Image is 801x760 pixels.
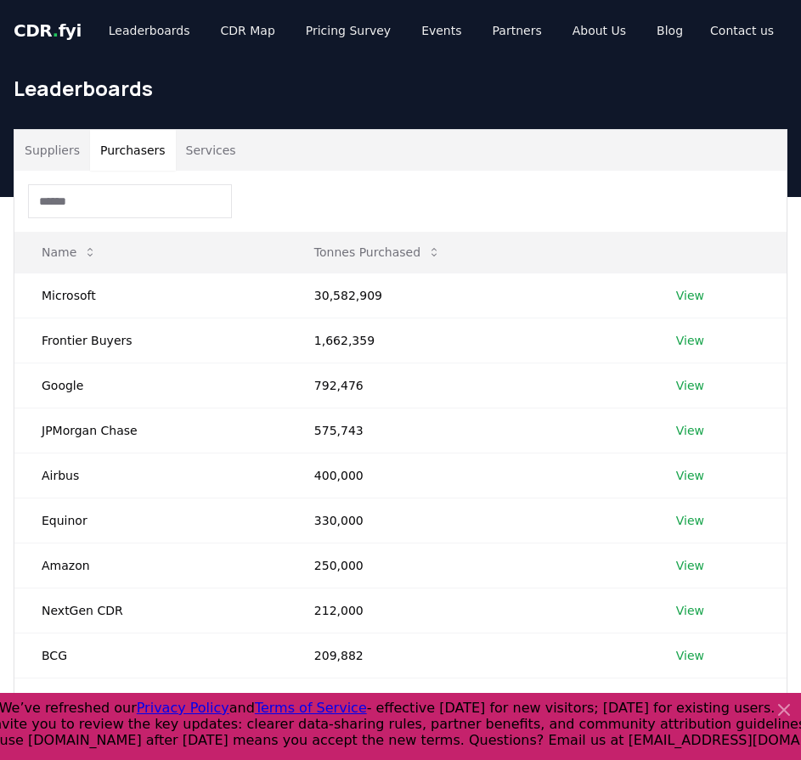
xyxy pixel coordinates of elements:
[676,467,704,484] a: View
[676,512,704,529] a: View
[14,633,287,678] td: BCG
[14,318,287,363] td: Frontier Buyers
[287,363,649,408] td: 792,476
[28,235,110,269] button: Name
[676,332,704,349] a: View
[697,15,787,46] a: Contact us
[90,130,176,171] button: Purchasers
[14,588,287,633] td: NextGen CDR
[176,130,246,171] button: Services
[676,692,704,709] a: View
[14,20,82,41] span: CDR fyi
[287,408,649,453] td: 575,743
[676,377,704,394] a: View
[14,75,787,102] h1: Leaderboards
[408,15,475,46] a: Events
[287,633,649,678] td: 209,882
[207,15,289,46] a: CDR Map
[14,408,287,453] td: JPMorgan Chase
[14,363,287,408] td: Google
[559,15,640,46] a: About Us
[676,647,704,664] a: View
[14,273,287,318] td: Microsoft
[14,130,90,171] button: Suppliers
[14,543,287,588] td: Amazon
[287,273,649,318] td: 30,582,909
[676,287,704,304] a: View
[14,498,287,543] td: Equinor
[287,678,649,723] td: 200,000
[676,422,704,439] a: View
[14,678,287,723] td: SkiesFifty
[95,15,204,46] a: Leaderboards
[301,235,454,269] button: Tonnes Purchased
[14,19,82,42] a: CDR.fyi
[676,602,704,619] a: View
[676,557,704,574] a: View
[287,453,649,498] td: 400,000
[287,498,649,543] td: 330,000
[287,543,649,588] td: 250,000
[292,15,404,46] a: Pricing Survey
[95,15,697,46] nav: Main
[287,588,649,633] td: 212,000
[53,20,59,41] span: .
[479,15,556,46] a: Partners
[14,453,287,498] td: Airbus
[287,318,649,363] td: 1,662,359
[643,15,697,46] a: Blog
